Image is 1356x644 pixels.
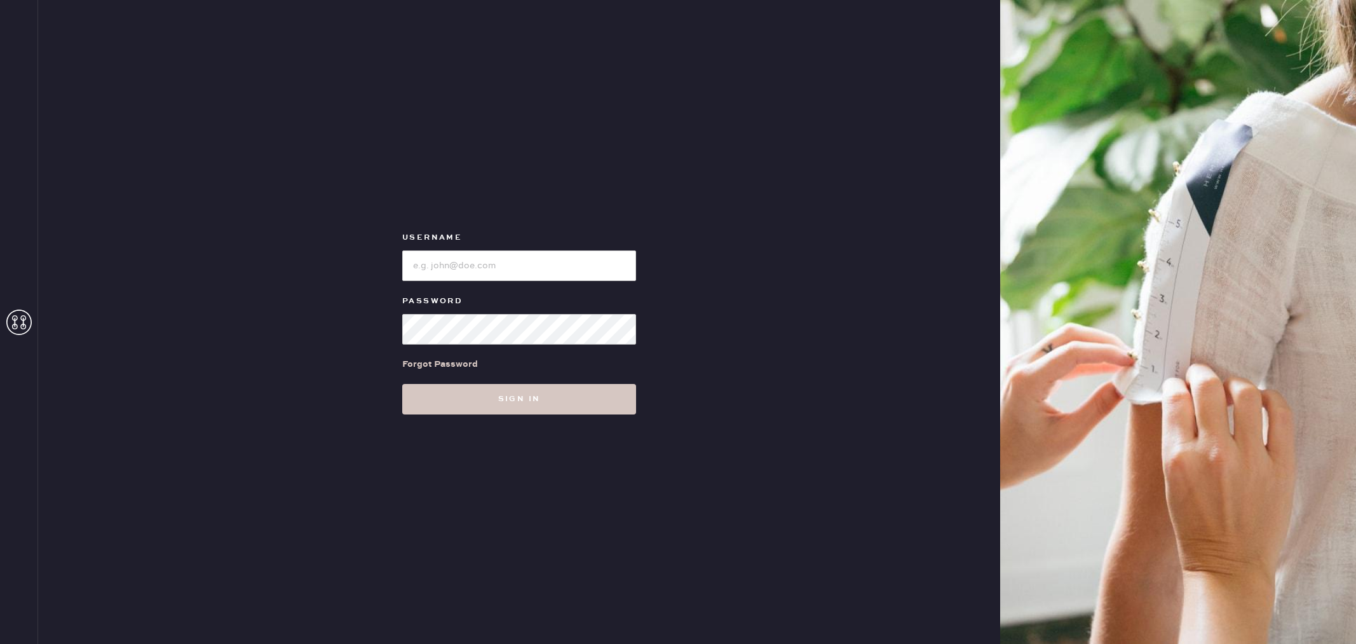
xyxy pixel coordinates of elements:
[402,345,478,384] a: Forgot Password
[402,357,478,371] div: Forgot Password
[402,230,636,245] label: Username
[402,384,636,414] button: Sign in
[402,250,636,281] input: e.g. john@doe.com
[402,294,636,309] label: Password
